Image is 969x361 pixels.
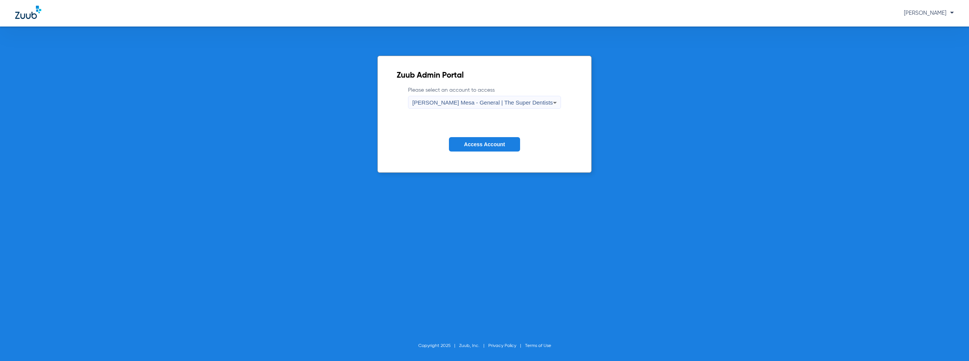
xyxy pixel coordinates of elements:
li: Zuub, Inc. [459,342,488,350]
a: Privacy Policy [488,344,516,348]
iframe: Chat Widget [931,325,969,361]
span: [PERSON_NAME] Mesa - General | The Super Dentists [412,99,553,106]
li: Copyright 2025 [418,342,459,350]
button: Access Account [449,137,520,152]
h2: Zuub Admin Portal [397,72,572,80]
span: Access Account [464,141,505,147]
img: Zuub Logo [15,6,41,19]
label: Please select an account to access [408,86,561,109]
span: [PERSON_NAME] [904,10,954,16]
a: Terms of Use [525,344,551,348]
